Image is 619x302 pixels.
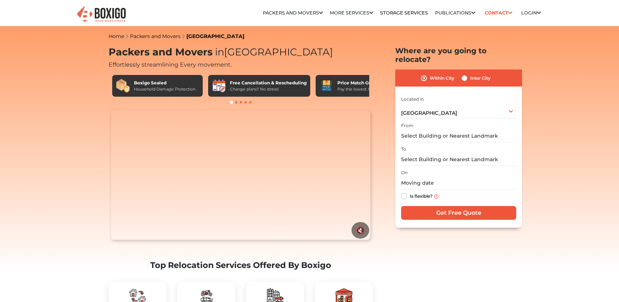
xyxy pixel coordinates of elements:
[401,96,424,102] label: Located in
[215,46,224,58] span: in
[430,74,454,83] label: Within City
[116,79,130,93] img: Boxigo Sealed
[337,80,392,86] div: Price Match Guarantee
[435,10,475,16] a: Publications
[319,79,334,93] img: Price Match Guarantee
[401,153,516,166] input: Select Building or Nearest Landmark
[401,122,413,129] label: From
[380,10,428,16] a: Storage Services
[351,222,369,239] button: 🔇
[230,80,307,86] div: Free Cancellation & Rescheduling
[109,33,124,39] a: Home
[109,260,373,270] h2: Top Relocation Services Offered By Boxigo
[395,46,522,64] h2: Where are you going to relocate?
[130,33,181,39] a: Packers and Movers
[186,33,244,39] a: [GEOGRAPHIC_DATA]
[521,10,541,16] a: Login
[263,10,323,16] a: Packers and Movers
[337,86,392,92] div: Pay the lowest. Guaranteed!
[401,177,516,189] input: Moving date
[134,86,195,92] div: Household Damage Protection
[76,5,127,23] img: Boxigo
[134,80,195,86] div: Boxigo Sealed
[434,194,438,199] img: info
[401,110,457,116] span: [GEOGRAPHIC_DATA]
[482,7,514,18] a: Contact
[230,86,307,92] div: Change plans? No stress!
[212,79,226,93] img: Free Cancellation & Rescheduling
[212,46,333,58] span: [GEOGRAPHIC_DATA]
[111,110,370,240] video: Your browser does not support the video tag.
[410,192,433,200] label: Is flexible?
[109,61,232,68] span: Effortlessly streamlining Every movement.
[401,130,516,142] input: Select Building or Nearest Landmark
[401,169,408,176] label: On
[401,206,516,220] input: Get Free Quote
[401,146,406,152] label: To
[109,46,373,58] h1: Packers and Movers
[470,74,490,83] label: Inter City
[330,10,373,16] a: More services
